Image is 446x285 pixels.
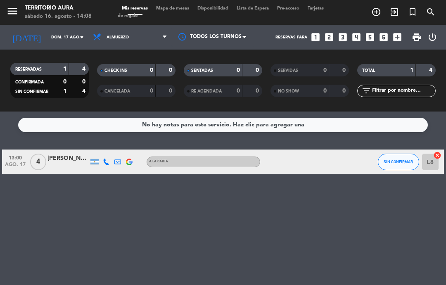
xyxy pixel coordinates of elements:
[152,6,193,11] span: Mapa de mesas
[392,32,403,43] i: add_box
[362,69,375,73] span: TOTAL
[371,7,381,17] i: add_circle_outline
[256,88,261,94] strong: 0
[410,67,413,73] strong: 1
[169,67,174,73] strong: 0
[256,67,261,73] strong: 0
[275,35,307,40] span: Reservas para
[367,5,385,19] span: RESERVAR MESA
[150,88,153,94] strong: 0
[403,5,422,19] span: Reserva especial
[63,66,66,72] strong: 1
[324,32,334,43] i: looks_two
[25,12,92,21] div: sábado 16. agosto - 14:08
[323,88,327,94] strong: 0
[371,86,435,95] input: Filtrar por nombre...
[191,89,222,93] span: RE AGENDADA
[378,32,389,43] i: looks_6
[126,159,133,165] img: google-logo.png
[104,89,130,93] span: CANCELADA
[342,67,347,73] strong: 0
[5,162,26,171] span: ago. 17
[15,90,48,94] span: SIN CONFIRMAR
[385,5,403,19] span: WALK IN
[82,66,87,72] strong: 4
[118,6,152,11] span: Mis reservas
[384,159,413,164] span: SIN CONFIRMAR
[412,32,422,42] span: print
[15,80,44,84] span: CONFIRMADA
[25,4,92,12] div: TERRITORIO AURA
[433,151,441,159] i: cancel
[408,7,418,17] i: turned_in_not
[237,67,240,73] strong: 0
[278,69,298,73] span: SERVIDAS
[15,67,42,71] span: RESERVADAS
[389,7,399,17] i: exit_to_app
[6,28,47,46] i: [DATE]
[351,32,362,43] i: looks_4
[63,79,66,85] strong: 0
[82,79,87,85] strong: 0
[193,6,232,11] span: Disponibilidad
[150,67,153,73] strong: 0
[77,32,87,42] i: arrow_drop_down
[104,69,127,73] span: CHECK INS
[47,154,89,163] div: [PERSON_NAME]
[337,32,348,43] i: looks_3
[142,120,304,130] div: No hay notas para este servicio. Haz clic para agregar una
[429,67,434,73] strong: 4
[237,88,240,94] strong: 0
[82,88,87,94] strong: 4
[310,32,321,43] i: looks_one
[422,5,440,19] span: BUSCAR
[5,152,26,162] span: 13:00
[426,7,436,17] i: search
[323,67,327,73] strong: 0
[6,5,19,20] button: menu
[361,86,371,96] i: filter_list
[149,160,168,163] span: A LA CARTA
[278,89,299,93] span: NO SHOW
[378,154,419,170] button: SIN CONFIRMAR
[425,25,440,50] div: LOG OUT
[169,88,174,94] strong: 0
[342,88,347,94] strong: 0
[232,6,273,11] span: Lista de Espera
[63,88,66,94] strong: 1
[191,69,213,73] span: SENTADAS
[6,5,19,17] i: menu
[30,154,46,170] span: 4
[427,32,437,42] i: power_settings_new
[365,32,375,43] i: looks_5
[273,6,304,11] span: Pre-acceso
